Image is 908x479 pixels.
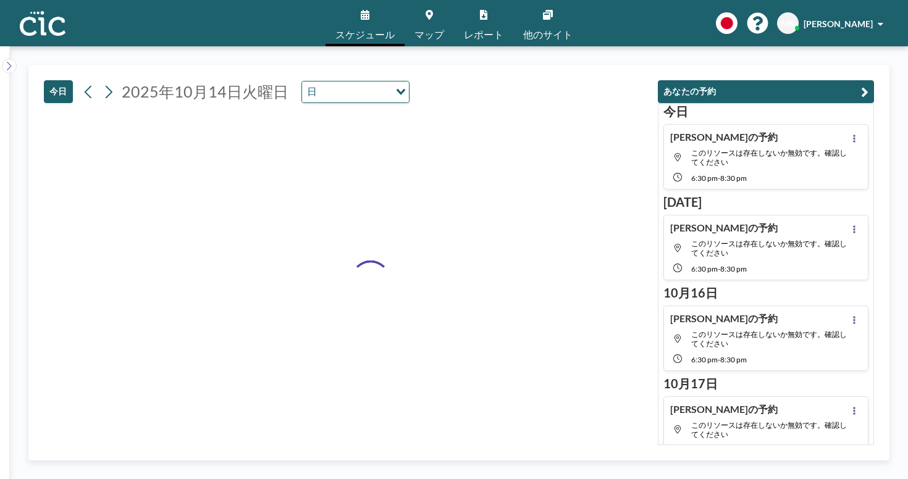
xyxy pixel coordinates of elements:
[691,330,847,348] span: このリソースは存在しないか無効です。確認してください
[523,30,573,40] span: 他のサイト
[122,82,288,101] span: 2025年10月14日火曜日
[670,131,778,143] h4: [PERSON_NAME]の予約
[718,173,720,183] span: -
[44,80,73,103] button: 今日
[720,264,747,273] span: 8:30 PM
[663,194,868,210] h3: [DATE]
[804,19,873,29] span: [PERSON_NAME]
[718,355,720,364] span: -
[670,403,778,415] h4: [PERSON_NAME]の予約
[302,81,409,102] div: Search for option
[20,11,65,36] img: organization-logo
[658,80,874,103] button: あなたの予約
[691,355,718,364] span: 6:30 PM
[464,30,503,40] span: レポート
[321,84,389,100] input: Search for option
[305,84,319,100] span: 日
[670,312,778,325] h4: [PERSON_NAME]の予約
[691,264,718,273] span: 6:30 PM
[718,264,720,273] span: -
[663,376,868,391] h3: 10月17日
[691,420,847,439] span: このリソースは存在しないか無効です。確認してください
[691,173,718,183] span: 6:30 PM
[691,148,847,167] span: このリソースは存在しないか無効です。確認してください
[414,30,444,40] span: マップ
[663,104,868,119] h3: 今日
[781,18,795,29] span: MK
[720,355,747,364] span: 8:30 PM
[663,285,868,301] h3: 10月16日
[720,173,747,183] span: 8:30 PM
[335,30,395,40] span: スケジュール
[670,222,778,234] h4: [PERSON_NAME]の予約
[691,239,847,257] span: このリソースは存在しないか無効です。確認してください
